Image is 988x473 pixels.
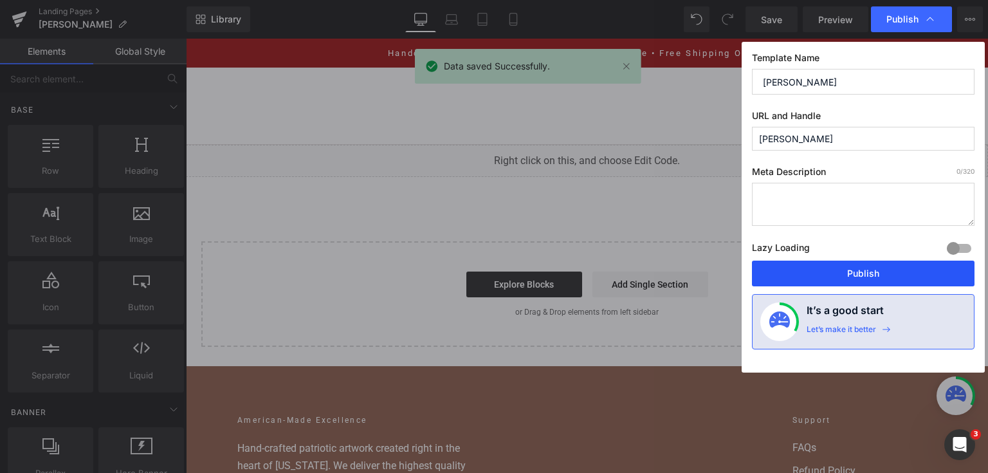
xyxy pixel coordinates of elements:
[202,10,600,19] a: Handcrafted in [US_STATE] • 100% American Made • Free Shipping Over $100
[607,376,751,389] h2: Support
[752,166,974,183] label: Meta Description
[752,261,974,286] button: Publish
[956,167,960,175] span: 0
[807,302,884,324] h4: It’s a good start
[752,110,974,127] label: URL and Handle
[807,324,876,341] div: Let’s make it better
[971,429,981,440] span: 3
[956,167,974,175] span: /320
[407,233,522,259] a: Add Single Section
[886,14,919,25] span: Publish
[280,233,396,259] a: Explore Blocks
[51,402,296,452] p: Hand-crafted patriotic artwork created right in the heart of [US_STATE]. We deliver the highest q...
[752,239,810,261] label: Lazy Loading
[752,52,974,69] label: Template Name
[944,429,975,460] iframe: Intercom live chat
[607,402,751,417] a: FAQs
[607,425,751,440] a: Refund Policy
[51,376,296,389] h2: American-Made Excellence
[36,269,767,278] p: or Drag & Drop elements from left sidebar
[769,311,790,332] img: onboarding-status.svg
